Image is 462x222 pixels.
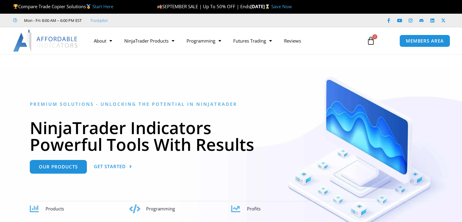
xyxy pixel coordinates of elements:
a: Start Here [92,3,113,9]
strong: [DATE] [250,3,271,9]
a: Our Products [30,160,87,174]
span: Get Started [94,164,126,169]
img: LogoAI | Affordable Indicators – NinjaTrader [13,30,78,52]
span: Compare Trade Copier Solutions [13,3,113,9]
img: 🏆 [13,4,18,9]
span: Mon - Fri: 8:00 AM – 6:00 PM EST [22,17,82,24]
span: Programming [146,206,175,212]
a: Save Now [271,3,292,9]
span: 0 [372,34,377,39]
nav: Menu [88,34,361,48]
span: Products [46,206,64,212]
a: Get Started [94,160,132,174]
a: 0 [358,32,384,50]
h6: Premium Solutions - Unlocking the Potential in NinjaTrader [30,101,432,107]
a: MEMBERS AREA [399,35,450,47]
span: SEPTEMBER SALE | Up To 50% OFF | Ends [157,3,250,9]
a: Futures Trading [227,34,278,48]
img: 🥇 [86,4,91,9]
span: Profits [247,206,261,212]
h1: NinjaTrader Indicators Powerful Tools With Results [30,119,432,153]
a: Programming [180,34,227,48]
a: NinjaTrader Products [118,34,180,48]
a: About [88,34,118,48]
img: ⌛ [265,4,270,9]
a: Reviews [278,34,307,48]
a: Trustpilot [90,17,108,24]
span: MEMBERS AREA [406,39,444,43]
span: Our Products [39,165,78,169]
img: 🍂 [157,4,162,9]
